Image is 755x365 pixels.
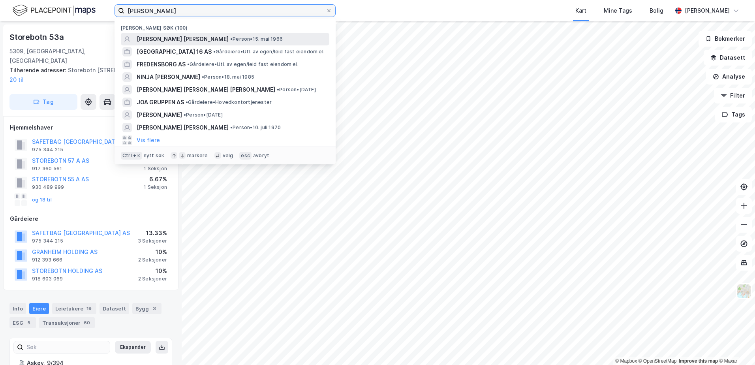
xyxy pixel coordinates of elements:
div: avbryt [253,152,269,159]
span: • [230,124,233,130]
div: Eiere [29,303,49,314]
div: Kontrollprogram for chat [716,327,755,365]
span: [GEOGRAPHIC_DATA] 16 AS [137,47,212,56]
button: Datasett [704,50,752,66]
div: 10% [138,247,167,257]
div: 3 Seksjoner [138,238,167,244]
div: 13.33% [138,228,167,238]
span: • [187,61,190,67]
div: 60 [82,319,92,327]
div: 6.67% [144,175,167,184]
span: [PERSON_NAME] [PERSON_NAME] [137,34,229,44]
div: 1 Seksjon [144,166,167,172]
img: Z [736,284,751,299]
span: • [202,74,204,80]
div: Datasett [100,303,129,314]
div: 10% [138,266,167,276]
span: NINJA [PERSON_NAME] [137,72,200,82]
span: Gårdeiere • Hovedkontortjenester [186,99,272,105]
div: nytt søk [144,152,165,159]
div: 19 [85,305,93,312]
a: OpenStreetMap [639,358,677,364]
div: Hjemmelshaver [10,123,172,132]
button: Tag [9,94,77,110]
span: [PERSON_NAME] [137,110,182,120]
span: [PERSON_NAME] [PERSON_NAME] [PERSON_NAME] [137,85,275,94]
span: Person • 18. mai 1985 [202,74,254,80]
div: Leietakere [52,303,96,314]
div: 917 360 561 [32,166,62,172]
button: Filter [714,88,752,103]
button: Analyse [706,69,752,85]
div: 930 489 999 [32,184,64,190]
iframe: Chat Widget [716,327,755,365]
div: Mine Tags [604,6,632,15]
div: Kart [575,6,586,15]
div: Transaksjoner [39,317,95,328]
span: [PERSON_NAME] [PERSON_NAME] [137,123,229,132]
div: 1 Seksjon [144,184,167,190]
div: 912 393 666 [32,257,62,263]
div: Ctrl + k [121,152,142,160]
span: • [184,112,186,118]
div: velg [223,152,233,159]
img: logo.f888ab2527a4732fd821a326f86c7f29.svg [13,4,96,17]
div: 2 Seksjoner [138,257,167,263]
span: • [186,99,188,105]
div: Info [9,303,26,314]
button: Ekspander [115,341,151,354]
span: Gårdeiere • Utl. av egen/leid fast eiendom el. [187,61,299,68]
input: Søk på adresse, matrikkel, gårdeiere, leietakere eller personer [124,5,326,17]
span: Person • 10. juli 1970 [230,124,281,131]
div: 975 344 215 [32,238,63,244]
span: Tilhørende adresser: [9,67,68,73]
button: Bokmerker [699,31,752,47]
input: Søk [23,341,110,353]
div: 918 603 069 [32,276,63,282]
div: Bygg [132,303,162,314]
div: 5 [25,319,33,327]
div: ESG [9,317,36,328]
div: 975 344 215 [32,147,63,153]
span: • [213,49,216,55]
span: Gårdeiere • Utl. av egen/leid fast eiendom el. [213,49,325,55]
div: [PERSON_NAME] søk (100) [115,19,336,33]
span: JOA GRUPPEN AS [137,98,184,107]
div: Bolig [650,6,663,15]
a: Mapbox [615,358,637,364]
span: • [277,87,279,92]
span: FREDENSBORG AS [137,60,186,69]
span: Person • [DATE] [184,112,223,118]
div: 3 [150,305,158,312]
div: Gårdeiere [10,214,172,224]
div: Storebotn 53a [9,31,65,43]
div: esc [239,152,252,160]
div: Storebotn [STREET_ADDRESS] [9,66,166,85]
button: Vis flere [137,135,160,145]
span: Person • 15. mai 1966 [230,36,283,42]
div: 2 Seksjoner [138,276,167,282]
div: markere [187,152,208,159]
span: Person • [DATE] [277,87,316,93]
a: Improve this map [679,358,718,364]
button: Tags [715,107,752,122]
div: [PERSON_NAME] [685,6,730,15]
span: • [230,36,233,42]
div: 5309, [GEOGRAPHIC_DATA], [GEOGRAPHIC_DATA] [9,47,137,66]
